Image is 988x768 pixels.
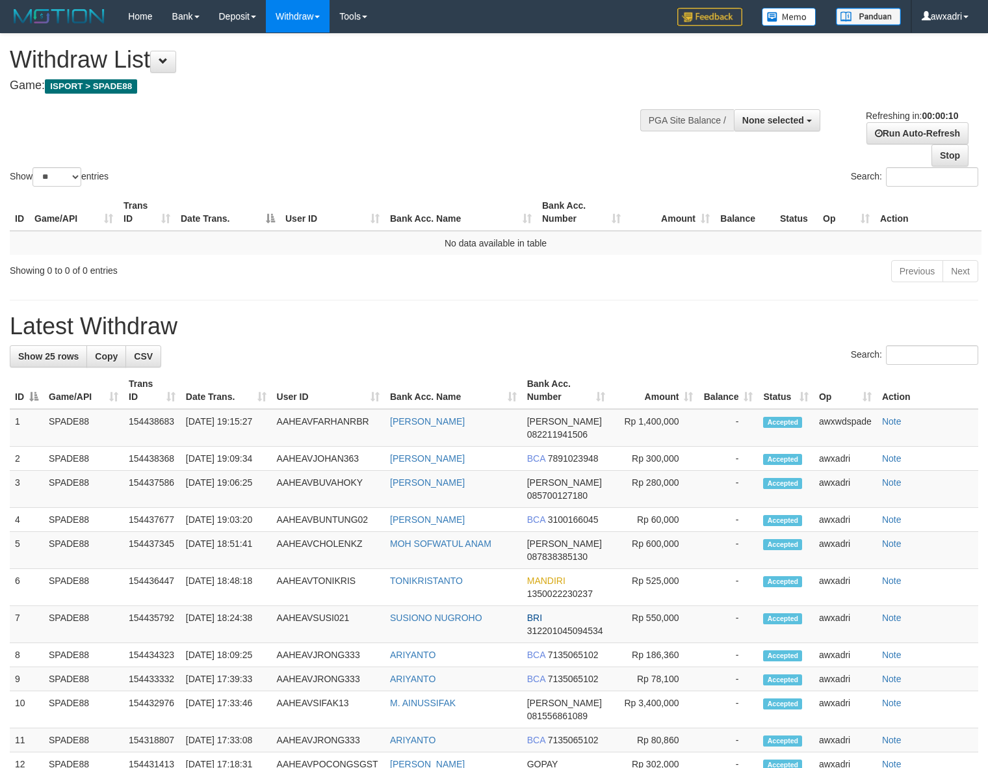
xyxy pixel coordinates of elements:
td: 11 [10,728,44,752]
td: [DATE] 17:33:46 [181,691,272,728]
td: [DATE] 19:03:20 [181,508,272,532]
th: Action [877,372,978,409]
a: Note [882,477,902,488]
span: Copy 1350022230237 to clipboard [527,589,593,599]
a: ARIYANTO [390,650,435,660]
span: Accepted [763,478,802,489]
th: Action [875,194,981,231]
td: awxadri [814,728,877,752]
span: Copy 7891023948 to clipboard [548,453,599,464]
h4: Game: [10,79,645,92]
span: Accepted [763,698,802,709]
td: Rp 186,360 [610,643,698,667]
td: - [698,643,758,667]
span: Copy 087838385130 to clipboard [527,551,588,562]
a: Stop [931,144,968,166]
td: Rp 525,000 [610,569,698,606]
td: SPADE88 [44,447,123,471]
td: 154433332 [123,667,181,691]
td: 3 [10,471,44,508]
a: Next [942,260,978,282]
span: BCA [527,650,545,660]
th: Bank Acc. Number: activate to sort column ascending [537,194,626,231]
td: awxadri [814,667,877,691]
a: Note [882,576,902,586]
td: - [698,569,758,606]
th: User ID: activate to sort column ascending [272,372,385,409]
td: AAHEAVBUNTUNG02 [272,508,385,532]
td: 10 [10,691,44,728]
td: 154438683 [123,409,181,447]
td: Rp 80,860 [610,728,698,752]
span: Accepted [763,650,802,661]
a: SUSIONO NUGROHO [390,613,482,623]
td: AAHEAVFARHANRBR [272,409,385,447]
span: Copy 081556861089 to clipboard [527,711,588,721]
td: Rp 60,000 [610,508,698,532]
a: Note [882,735,902,745]
span: MANDIRI [527,576,565,586]
td: [DATE] 18:48:18 [181,569,272,606]
div: Showing 0 to 0 of 0 entries [10,259,402,277]
td: AAHEAVJRONG333 [272,728,385,752]
img: MOTION_logo.png [10,7,109,26]
span: Copy 7135065102 to clipboard [548,735,599,745]
th: Date Trans.: activate to sort column ascending [181,372,272,409]
span: BCA [527,453,545,464]
th: Op: activate to sort column ascending [814,372,877,409]
td: 154435792 [123,606,181,643]
td: - [698,447,758,471]
td: [DATE] 19:09:34 [181,447,272,471]
span: Accepted [763,735,802,747]
th: Game/API: activate to sort column ascending [29,194,118,231]
td: Rp 3,400,000 [610,691,698,728]
td: AAHEAVJOHAN363 [272,447,385,471]
td: - [698,471,758,508]
a: Note [882,674,902,684]
a: Note [882,538,902,549]
td: SPADE88 [44,691,123,728]
td: 5 [10,532,44,569]
span: Copy 312201045094534 to clipboard [527,626,603,636]
span: BCA [527,514,545,525]
td: - [698,667,758,691]
td: [DATE] 19:15:27 [181,409,272,447]
input: Search: [886,345,978,365]
span: [PERSON_NAME] [527,477,602,488]
span: Show 25 rows [18,351,79,362]
a: Note [882,453,902,464]
a: ARIYANTO [390,735,435,745]
td: 2 [10,447,44,471]
span: Accepted [763,576,802,587]
span: Accepted [763,417,802,428]
th: Trans ID: activate to sort column ascending [118,194,175,231]
a: [PERSON_NAME] [390,416,465,427]
td: [DATE] 18:09:25 [181,643,272,667]
span: BCA [527,674,545,684]
td: - [698,691,758,728]
th: ID [10,194,29,231]
th: Status [775,194,818,231]
td: awxadri [814,532,877,569]
img: Feedback.jpg [677,8,742,26]
a: Run Auto-Refresh [866,122,968,144]
td: 4 [10,508,44,532]
span: Accepted [763,674,802,685]
td: - [698,532,758,569]
th: User ID: activate to sort column ascending [280,194,385,231]
a: Copy [86,345,126,367]
span: None selected [742,115,804,126]
th: Trans ID: activate to sort column ascending [123,372,181,409]
th: Bank Acc. Name: activate to sort column ascending [385,372,522,409]
td: 9 [10,667,44,691]
a: Note [882,514,902,525]
th: Bank Acc. Number: activate to sort column ascending [522,372,611,409]
span: Copy 082211941506 to clipboard [527,429,588,440]
td: 154437677 [123,508,181,532]
td: 1 [10,409,44,447]
td: 154438368 [123,447,181,471]
td: AAHEAVBUVAHOKY [272,471,385,508]
strong: 00:00:10 [922,111,958,121]
td: 154437586 [123,471,181,508]
td: SPADE88 [44,569,123,606]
